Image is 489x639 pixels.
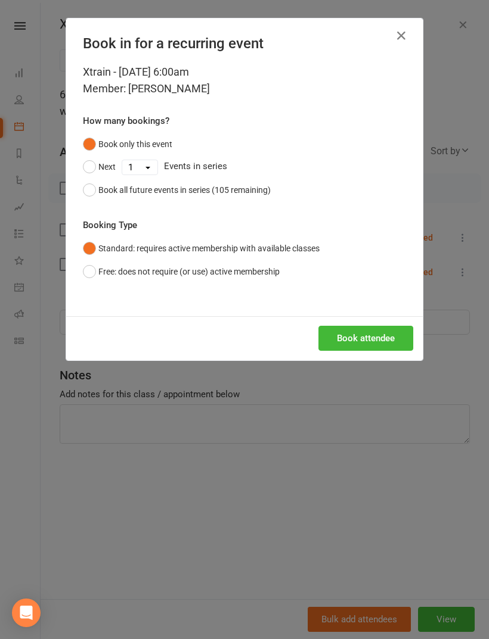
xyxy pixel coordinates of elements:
[83,155,406,178] div: Events in series
[98,183,271,197] div: Book all future events in series (105 remaining)
[318,326,413,351] button: Book attendee
[83,237,320,260] button: Standard: requires active membership with available classes
[83,179,271,201] button: Book all future events in series (105 remaining)
[83,114,169,128] label: How many bookings?
[12,599,41,627] div: Open Intercom Messenger
[83,35,406,52] h4: Book in for a recurring event
[83,260,280,283] button: Free: does not require (or use) active membership
[83,133,172,155] button: Book only this event
[83,64,406,97] div: Xtrain - [DATE] 6:00am Member: [PERSON_NAME]
[83,155,116,178] button: Next
[392,26,411,45] button: Close
[83,218,137,232] label: Booking Type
